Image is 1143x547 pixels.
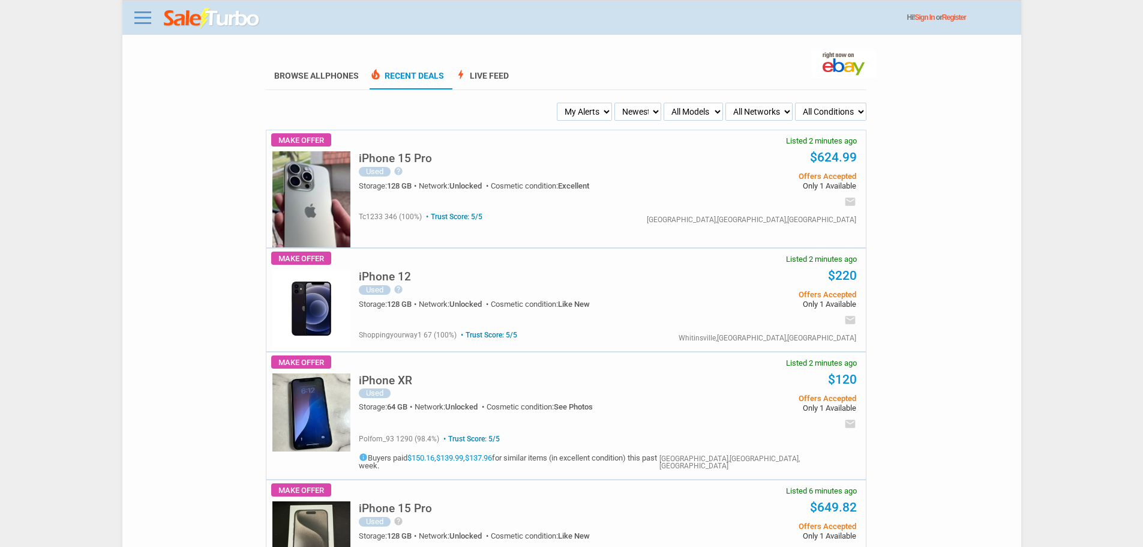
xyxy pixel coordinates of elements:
div: Cosmetic condition: [491,182,589,190]
img: saleturbo.com - Online Deals and Discount Coupons [164,8,260,29]
div: Network: [419,182,491,190]
i: help [394,516,403,526]
a: $150.16 [407,453,434,462]
div: Network: [415,403,487,411]
div: Network: [419,532,491,540]
a: $137.96 [465,453,492,462]
img: s-l225.jpg [272,270,350,348]
div: Cosmetic condition: [491,532,590,540]
a: $624.99 [810,150,857,165]
a: $120 [828,372,857,387]
a: $139.99 [436,453,463,462]
span: 128 GB [387,531,412,540]
span: Phones [325,71,359,80]
h5: iPhone 12 [359,271,411,282]
span: Make Offer [271,355,331,369]
span: Unlocked [445,402,478,411]
a: $649.82 [810,500,857,515]
img: s-l225.jpg [272,373,350,452]
span: Listed 2 minutes ago [786,255,857,263]
a: $220 [828,268,857,283]
div: Cosmetic condition: [487,403,593,411]
span: bolt [455,68,467,80]
a: iPhone 15 Pro [359,505,432,514]
span: local_fire_department [370,68,382,80]
span: Make Offer [271,483,331,497]
i: email [844,418,856,430]
span: Excellent [558,181,589,190]
i: help [394,166,403,176]
span: Hi! [907,13,915,22]
i: help [394,285,403,294]
a: Register [942,13,966,22]
i: info [359,453,368,462]
span: Like New [558,300,590,309]
span: Offers Accepted [675,172,856,180]
span: Offers Accepted [675,522,856,530]
div: Storage: [359,300,419,308]
h5: Buyers paid , , for similar items (in excellent condition) this past week. [359,453,659,470]
span: Only 1 Available [675,182,856,190]
span: Offers Accepted [675,291,856,298]
div: Used [359,285,391,295]
div: Storage: [359,532,419,540]
div: Cosmetic condition: [491,300,590,308]
a: iPhone 15 Pro [359,155,432,164]
a: iPhone XR [359,377,412,386]
span: See Photos [554,402,593,411]
div: Used [359,388,391,398]
div: [GEOGRAPHIC_DATA],[GEOGRAPHIC_DATA],[GEOGRAPHIC_DATA] [659,455,856,470]
div: [GEOGRAPHIC_DATA],[GEOGRAPHIC_DATA],[GEOGRAPHIC_DATA] [647,216,856,223]
div: Network: [419,300,491,308]
span: Unlocked [449,181,482,190]
span: Unlocked [449,300,482,309]
span: Offers Accepted [675,394,856,402]
span: shoppingyourway1 67 (100%) [359,331,457,339]
span: Listed 2 minutes ago [786,137,857,145]
span: Listed 6 minutes ago [786,487,857,495]
span: tc1233 346 (100%) [359,213,422,221]
i: email [844,314,856,326]
span: or [936,13,966,22]
span: Trust Score: 5/5 [441,435,500,443]
div: Whitinsville,[GEOGRAPHIC_DATA],[GEOGRAPHIC_DATA] [679,334,856,342]
h5: iPhone XR [359,375,412,386]
i: email [844,196,856,208]
a: iPhone 12 [359,273,411,282]
span: polfom_93 1290 (98.4%) [359,435,439,443]
span: 64 GB [387,402,407,411]
a: Sign In [915,13,935,22]
div: Used [359,517,391,527]
span: Make Offer [271,252,331,265]
span: Unlocked [449,531,482,540]
span: Trust Score: 5/5 [424,213,482,221]
a: Browse AllPhones [274,71,359,80]
span: 128 GB [387,300,412,309]
div: Storage: [359,182,419,190]
a: boltLive Feed [455,71,509,89]
span: 128 GB [387,181,412,190]
span: Make Offer [271,133,331,147]
a: local_fire_departmentRecent Deals [370,71,444,89]
span: Like New [558,531,590,540]
span: Only 1 Available [675,404,856,412]
img: s-l225.jpg [272,151,350,247]
div: Storage: [359,403,415,411]
span: Trust Score: 5/5 [458,331,517,339]
span: Only 1 Available [675,300,856,308]
h5: iPhone 15 Pro [359,153,432,164]
div: Used [359,167,391,177]
span: Only 1 Available [675,532,856,540]
span: Listed 2 minutes ago [786,359,857,367]
h5: iPhone 15 Pro [359,503,432,514]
